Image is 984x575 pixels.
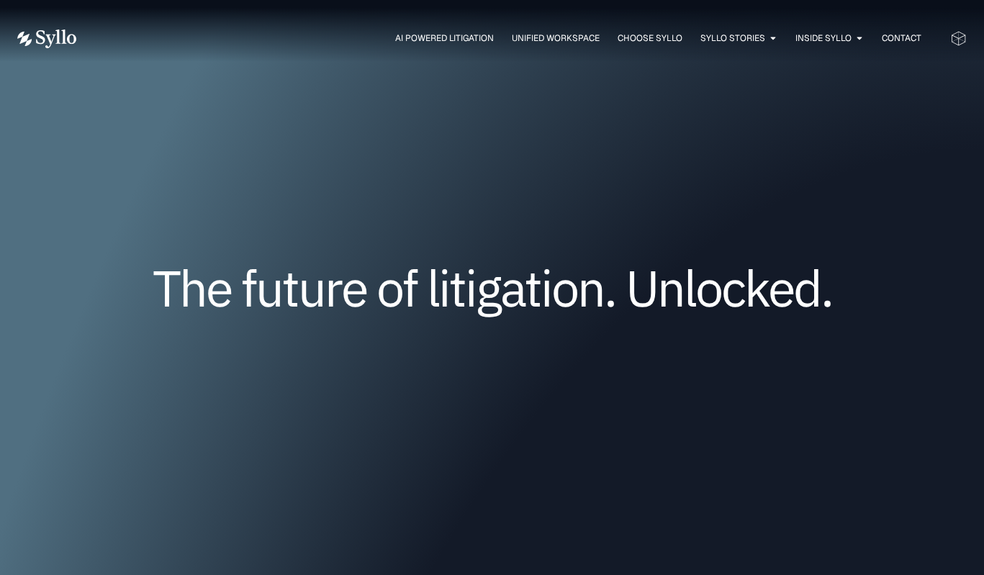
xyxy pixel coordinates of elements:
a: Unified Workspace [512,32,600,45]
h1: The future of litigation. Unlocked. [104,264,880,312]
img: Vector [17,30,76,48]
a: Inside Syllo [795,32,852,45]
nav: Menu [105,32,921,45]
div: Menu Toggle [105,32,921,45]
a: Syllo Stories [700,32,765,45]
a: Contact [882,32,921,45]
a: AI Powered Litigation [395,32,494,45]
a: Choose Syllo [618,32,682,45]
